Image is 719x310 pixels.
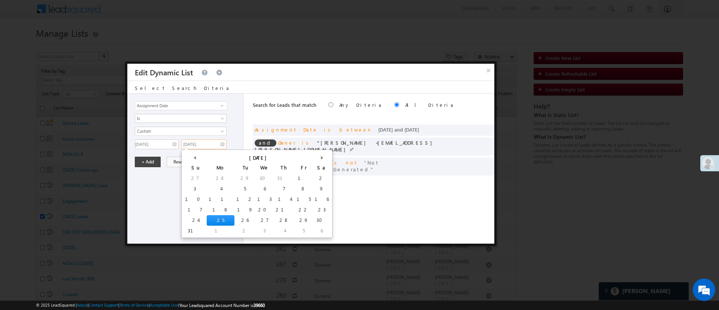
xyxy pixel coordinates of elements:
[234,194,255,205] td: 12
[274,215,295,226] td: 28
[274,163,295,173] th: Th
[207,173,234,184] td: 28
[255,163,274,173] th: We
[295,184,313,194] td: 8
[207,163,234,173] th: Mo
[207,215,234,226] td: 25
[135,115,216,122] span: Is
[207,184,234,194] td: 4
[295,194,313,205] td: 15
[234,226,255,236] td: 2
[13,39,31,49] img: d_60004797649_company_0_60004797649
[234,173,255,184] td: 29
[295,163,313,173] th: Fr
[255,173,274,184] td: 30
[274,194,295,205] td: 14
[234,205,255,215] td: 19
[207,205,234,215] td: 18
[135,128,216,135] span: Custom
[274,205,295,215] td: 21
[135,114,227,123] a: Is
[207,226,234,236] td: 1
[313,226,331,236] td: 6
[255,205,274,215] td: 20
[179,303,265,308] span: Your Leadsquared Account Number is
[183,215,207,226] td: 24
[274,173,295,184] td: 31
[135,64,193,81] h3: Edit Dynamic List
[183,184,207,194] td: 3
[274,184,295,194] td: 7
[167,157,191,167] button: Reset
[278,139,296,146] span: Owner
[483,64,495,77] button: ×
[313,163,331,173] th: Sa
[253,102,316,108] span: Search for Leads that match
[234,215,255,226] td: 26
[313,215,331,226] td: 30
[39,39,126,49] div: Chat with us now
[183,151,207,163] th: ‹
[274,226,295,236] td: 4
[339,102,382,108] label: Any Criteria
[405,102,454,108] label: All Criteria
[36,302,265,309] span: © 2025 LeadSquared | | | | |
[77,303,88,307] a: About
[119,303,149,307] a: Terms of Service
[123,4,141,22] div: Minimize live chat window
[183,173,207,184] td: 27
[378,126,419,133] span: [DATE] and [DATE]
[307,166,374,172] span: Code Generated
[324,126,372,133] span: is between
[255,184,274,194] td: 6
[330,159,358,166] span: is not
[254,303,265,308] span: 39660
[216,102,226,109] a: Show All Items
[150,303,178,307] a: Acceptable Use
[89,303,118,307] a: Contact Support
[234,163,255,173] th: Tu
[135,157,161,167] button: + Add
[255,126,318,133] span: Assignment Date
[255,226,274,236] td: 3
[102,231,136,241] em: Start Chat
[255,194,274,205] td: 13
[295,205,313,215] td: 22
[135,127,227,136] a: Custom
[313,194,331,205] td: 16
[313,173,331,184] td: 2
[295,173,313,184] td: 1
[255,215,274,226] td: 27
[135,101,227,110] input: Type to Search
[207,151,313,163] th: [DATE]
[183,205,207,215] td: 17
[313,184,331,194] td: 9
[207,194,234,205] td: 11
[255,139,276,147] span: and
[295,226,313,236] td: 5
[302,139,311,146] span: is
[183,226,207,236] td: 31
[234,184,255,194] td: 5
[183,163,207,173] th: Su
[135,85,230,91] span: Select Search Criteria
[313,205,331,215] td: 23
[313,151,331,163] th: ›
[295,215,313,226] td: 29
[255,139,436,153] span: [PERSON_NAME] <[EMAIL_ADDRESS][PERSON_NAME][DOMAIN_NAME]>
[183,194,207,205] td: 10
[10,69,137,225] textarea: Type your message and hit 'Enter'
